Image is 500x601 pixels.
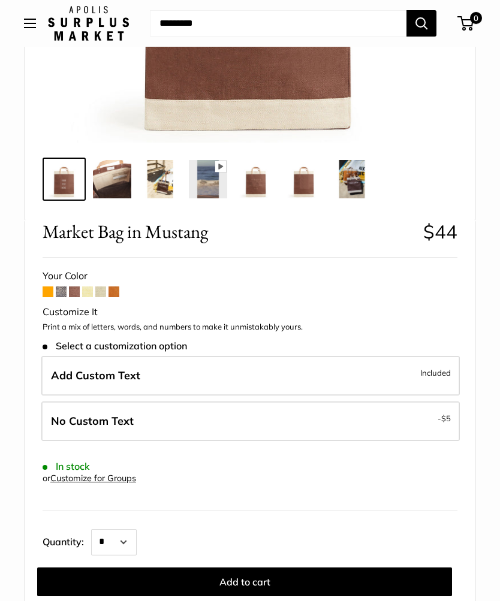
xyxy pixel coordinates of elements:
[150,10,406,37] input: Search...
[51,414,134,428] span: No Custom Text
[406,10,436,37] button: Search
[43,221,414,243] span: Market Bag in Mustang
[41,356,460,395] label: Add Custom Text
[43,340,187,352] span: Select a customization option
[186,158,230,201] a: Market Bag in Mustang
[138,158,182,201] a: Market Bag in Mustang
[237,160,275,198] img: description_Seal of authenticity printed on the backside of every bag.
[420,366,451,380] span: Included
[43,267,457,285] div: Your Color
[438,411,451,425] span: -
[45,160,83,198] img: Market Bag in Mustang
[423,220,457,243] span: $44
[50,473,136,484] a: Customize for Groups
[43,158,86,201] a: Market Bag in Mustang
[285,160,323,198] img: Market Bag in Mustang
[43,526,91,555] label: Quantity:
[189,160,227,198] img: Market Bag in Mustang
[459,16,474,31] a: 0
[333,160,371,198] img: Market Bag in Mustang
[43,321,457,333] p: Print a mix of letters, words, and numbers to make it unmistakably yours.
[41,401,460,441] label: Leave Blank
[43,470,136,487] div: or
[24,19,36,28] button: Open menu
[330,158,374,201] a: Market Bag in Mustang
[141,160,179,198] img: Market Bag in Mustang
[43,461,90,472] span: In stock
[441,413,451,423] span: $5
[470,12,482,24] span: 0
[48,6,129,41] img: Apolis: Surplus Market
[234,158,278,201] a: description_Seal of authenticity printed on the backside of every bag.
[91,158,134,201] a: Market Bag in Mustang
[93,160,131,198] img: Market Bag in Mustang
[43,303,457,321] div: Customize It
[37,567,452,596] button: Add to cart
[282,158,326,201] a: Market Bag in Mustang
[51,369,140,382] span: Add Custom Text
